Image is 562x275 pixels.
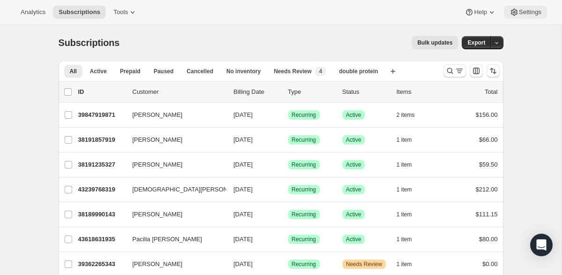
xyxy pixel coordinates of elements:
[292,236,316,243] span: Recurring
[339,68,378,75] span: double protein
[342,87,389,97] p: Status
[397,211,412,218] span: 1 item
[487,64,500,77] button: Sort the results
[133,135,183,145] span: [PERSON_NAME]
[90,68,107,75] span: Active
[113,8,128,16] span: Tools
[70,68,77,75] span: All
[397,183,422,196] button: 1 item
[346,236,362,243] span: Active
[234,186,253,193] span: [DATE]
[504,6,547,19] button: Settings
[479,136,498,143] span: $66.00
[78,158,498,171] div: 38191235327[PERSON_NAME][DATE]SuccessRecurringSuccessActive1 item$59.50
[476,211,498,218] span: $111.15
[397,233,422,246] button: 1 item
[397,236,412,243] span: 1 item
[21,8,45,16] span: Analytics
[346,111,362,119] span: Active
[78,260,125,269] p: 39362265343
[397,87,444,97] div: Items
[474,8,487,16] span: Help
[226,68,260,75] span: No inventory
[133,235,202,244] span: Pacilia [PERSON_NAME]
[346,260,382,268] span: Needs Review
[154,68,174,75] span: Paused
[292,111,316,119] span: Recurring
[459,6,502,19] button: Help
[78,108,498,122] div: 39847919871[PERSON_NAME][DATE]SuccessRecurringSuccessActive2 items$156.00
[78,87,125,97] p: ID
[397,260,412,268] span: 1 item
[59,38,120,48] span: Subscriptions
[78,210,125,219] p: 38189990143
[397,111,415,119] span: 2 items
[78,233,498,246] div: 43618631935Pacilia [PERSON_NAME][DATE]SuccessRecurringSuccessActive1 item$80.00
[292,161,316,168] span: Recurring
[385,65,400,78] button: Create new view
[444,64,466,77] button: Search and filter results
[59,8,100,16] span: Subscriptions
[78,183,498,196] div: 43239768319[DEMOGRAPHIC_DATA][PERSON_NAME][DATE]SuccessRecurringSuccessActive1 item$212.00
[397,108,425,122] button: 2 items
[234,236,253,243] span: [DATE]
[417,39,452,46] span: Bulk updates
[397,186,412,193] span: 1 item
[78,208,498,221] div: 38189990143[PERSON_NAME][DATE]SuccessRecurringSuccessActive1 item$111.15
[133,110,183,120] span: [PERSON_NAME]
[288,87,335,97] div: Type
[127,157,221,172] button: [PERSON_NAME]
[234,111,253,118] span: [DATE]
[108,6,143,19] button: Tools
[133,160,183,169] span: [PERSON_NAME]
[78,185,125,194] p: 43239768319
[467,39,485,46] span: Export
[292,211,316,218] span: Recurring
[397,136,412,144] span: 1 item
[133,260,183,269] span: [PERSON_NAME]
[346,161,362,168] span: Active
[133,185,251,194] span: [DEMOGRAPHIC_DATA][PERSON_NAME]
[78,135,125,145] p: 38191857919
[412,36,458,49] button: Bulk updates
[133,210,183,219] span: [PERSON_NAME]
[53,6,106,19] button: Subscriptions
[78,160,125,169] p: 38191235327
[346,136,362,144] span: Active
[397,208,422,221] button: 1 item
[397,158,422,171] button: 1 item
[187,68,214,75] span: Cancelled
[274,68,312,75] span: Needs Review
[346,211,362,218] span: Active
[234,260,253,267] span: [DATE]
[476,186,498,193] span: $212.00
[78,87,498,97] div: IDCustomerBilling DateTypeStatusItemsTotal
[397,133,422,146] button: 1 item
[78,133,498,146] div: 38191857919[PERSON_NAME][DATE]SuccessRecurringSuccessActive1 item$66.00
[292,260,316,268] span: Recurring
[482,260,498,267] span: $0.00
[127,257,221,272] button: [PERSON_NAME]
[319,68,322,75] span: 4
[519,8,541,16] span: Settings
[133,87,226,97] p: Customer
[127,107,221,122] button: [PERSON_NAME]
[530,234,553,256] div: Open Intercom Messenger
[127,232,221,247] button: Pacilia [PERSON_NAME]
[397,258,422,271] button: 1 item
[292,186,316,193] span: Recurring
[78,110,125,120] p: 39847919871
[346,186,362,193] span: Active
[292,136,316,144] span: Recurring
[234,211,253,218] span: [DATE]
[476,111,498,118] span: $156.00
[234,161,253,168] span: [DATE]
[78,235,125,244] p: 43618631935
[127,182,221,197] button: [DEMOGRAPHIC_DATA][PERSON_NAME]
[234,87,281,97] p: Billing Date
[397,161,412,168] span: 1 item
[120,68,140,75] span: Prepaid
[127,207,221,222] button: [PERSON_NAME]
[479,161,498,168] span: $59.50
[462,36,491,49] button: Export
